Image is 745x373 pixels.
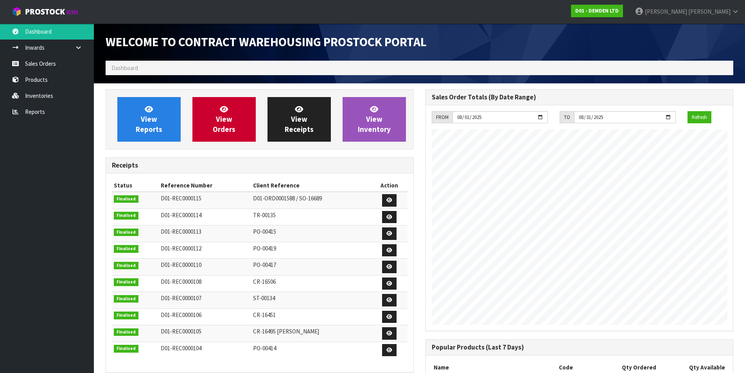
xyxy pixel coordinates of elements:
h3: Receipts [112,162,408,169]
span: D01-REC0000115 [161,195,201,202]
a: ViewInventory [343,97,406,142]
span: Dashboard [111,64,138,72]
span: D01-ORD0001588 / SO-16689 [253,195,322,202]
span: Finalised [114,245,138,253]
span: PO-00419 [253,245,276,252]
span: D01-REC0000110 [161,261,201,268]
span: D01-REC0000106 [161,311,201,319]
span: View Orders [213,105,235,134]
a: ViewReports [117,97,181,142]
a: ViewReceipts [267,97,331,142]
th: Status [112,179,159,192]
span: D01-REC0000105 [161,328,201,335]
div: FROM [432,111,452,124]
span: Welcome to Contract Warehousing ProStock Portal [106,34,427,50]
span: View Inventory [358,105,391,134]
img: cube-alt.png [12,7,22,16]
span: Finalised [114,229,138,236]
span: View Reports [136,105,162,134]
span: Finalised [114,262,138,270]
span: PO-00414 [253,344,276,352]
span: ST-00134 [253,294,275,302]
span: Finalised [114,212,138,220]
span: Finalised [114,195,138,203]
span: Finalised [114,312,138,319]
span: Finalised [114,345,138,353]
div: TO [560,111,574,124]
button: Refresh [688,111,711,124]
h3: Sales Order Totals (By Date Range) [432,94,727,101]
span: D01-REC0000108 [161,278,201,285]
span: CR-16506 [253,278,276,285]
span: PO-00417 [253,261,276,268]
span: [PERSON_NAME] [645,8,687,15]
span: D01-REC0000112 [161,245,201,252]
a: ViewOrders [192,97,256,142]
th: Reference Number [159,179,251,192]
span: D01-REC0000107 [161,294,201,302]
span: D01-REC0000114 [161,211,201,219]
span: Finalised [114,278,138,286]
span: ProStock [25,7,65,17]
th: Action [372,179,407,192]
span: D01-REC0000113 [161,228,201,235]
span: TR-00135 [253,211,276,219]
span: View Receipts [285,105,314,134]
small: WMS [66,9,79,16]
span: [PERSON_NAME] [688,8,731,15]
span: CR-16495 [PERSON_NAME] [253,328,319,335]
strong: D01 - DEMDEN LTD [575,7,619,14]
th: Client Reference [251,179,372,192]
h3: Popular Products (Last 7 Days) [432,344,727,351]
span: CR-16451 [253,311,276,319]
span: PO-00415 [253,228,276,235]
span: Finalised [114,328,138,336]
span: Finalised [114,295,138,303]
span: D01-REC0000104 [161,344,201,352]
